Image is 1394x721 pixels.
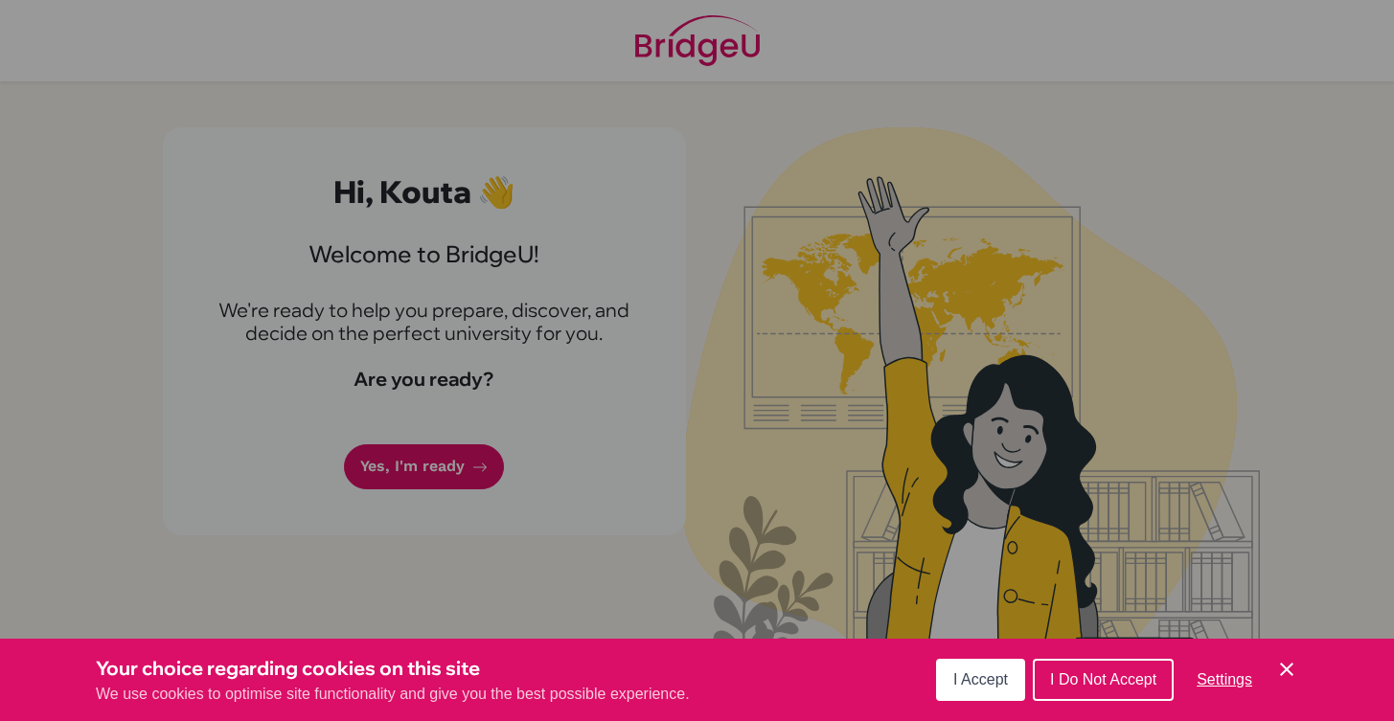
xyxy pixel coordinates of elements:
button: I Do Not Accept [1033,659,1174,701]
button: Settings [1181,661,1268,699]
span: I Do Not Accept [1050,671,1156,687]
span: Settings [1197,671,1252,687]
h3: Your choice regarding cookies on this site [96,654,690,683]
button: Save and close [1275,658,1298,681]
button: I Accept [936,659,1025,701]
p: We use cookies to optimise site functionality and give you the best possible experience. [96,683,690,706]
span: I Accept [953,671,1008,687]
